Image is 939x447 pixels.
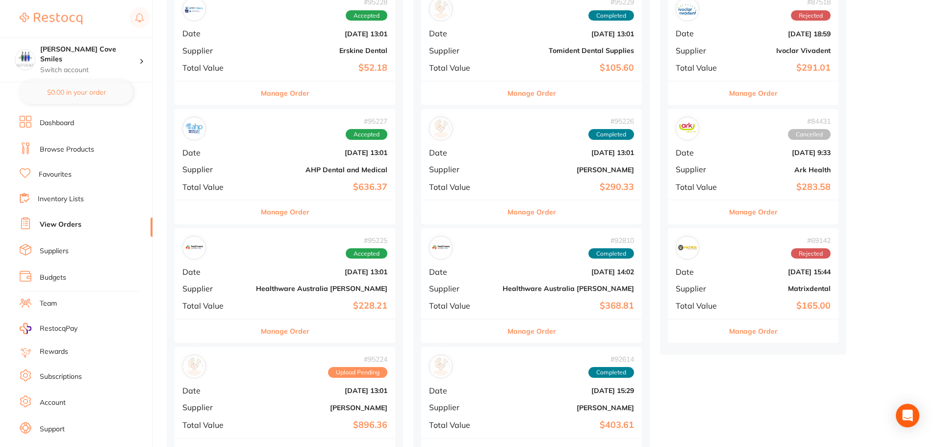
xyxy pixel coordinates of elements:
b: Ark Health [733,166,831,174]
p: Switch account [40,65,139,75]
span: Supplier [182,46,248,55]
a: Account [40,398,66,408]
span: # 95225 [346,237,387,244]
a: Browse Products [40,145,94,155]
span: Completed [588,248,634,259]
img: Adam Dental [431,119,450,138]
span: Upload Pending [328,367,387,378]
span: Completed [588,10,634,21]
span: Date [429,267,495,276]
span: # 95224 [328,355,387,363]
a: Budgets [40,273,66,283]
div: Healthware Australia Ridley#95225AcceptedDate[DATE] 13:01SupplierHealthware Australia [PERSON_NAM... [175,228,395,343]
button: Manage Order [729,319,778,343]
b: $290.33 [503,182,634,192]
span: Total Value [676,301,725,310]
span: Completed [588,129,634,140]
span: Total Value [429,301,495,310]
span: # 69142 [791,237,831,244]
span: Rejected [791,10,831,21]
b: Erskine Dental [256,47,387,54]
span: Supplier [182,403,248,412]
a: Inventory Lists [38,194,84,204]
b: Healthware Australia [PERSON_NAME] [503,285,634,292]
b: $291.01 [733,63,831,73]
b: $896.36 [256,420,387,430]
button: Manage Order [261,81,309,105]
span: Supplier [429,284,495,293]
span: Accepted [346,129,387,140]
span: Date [676,148,725,157]
span: Date [429,386,495,395]
a: Suppliers [40,246,69,256]
b: [DATE] 13:01 [256,30,387,38]
span: Supplier [676,46,725,55]
span: Total Value [182,63,248,72]
button: Manage Order [508,81,556,105]
h4: Hallett Cove Smiles [40,45,139,64]
img: Hallett Cove Smiles [15,50,35,70]
b: [DATE] 18:59 [733,30,831,38]
b: Ivoclar Vivadent [733,47,831,54]
span: Date [429,29,495,38]
span: Total Value [429,63,495,72]
span: Accepted [346,10,387,21]
span: # 84431 [788,117,831,125]
span: Date [182,386,248,395]
b: $368.81 [503,301,634,311]
span: Supplier [429,165,495,174]
span: Total Value [676,183,725,191]
span: Date [676,29,725,38]
img: Matrixdental [678,238,697,257]
a: RestocqPay [20,323,77,334]
b: [DATE] 13:01 [503,149,634,157]
button: $0.00 in your order [20,80,133,104]
button: Manage Order [261,200,309,224]
img: Healthware Australia Ridley [431,238,450,257]
span: Total Value [676,63,725,72]
span: # 95227 [346,117,387,125]
span: Accepted [346,248,387,259]
span: RestocqPay [40,324,77,334]
button: Manage Order [729,200,778,224]
span: # 95226 [588,117,634,125]
span: Date [182,267,248,276]
button: Manage Order [508,200,556,224]
span: Supplier [429,46,495,55]
span: Supplier [182,284,248,293]
b: [DATE] 13:01 [256,387,387,394]
b: [PERSON_NAME] [256,404,387,412]
b: $165.00 [733,301,831,311]
a: Team [40,299,57,309]
span: Date [676,267,725,276]
a: Dashboard [40,118,74,128]
b: [DATE] 9:33 [733,149,831,157]
img: Adam Dental [431,357,450,376]
img: Ark Health [678,119,697,138]
b: $52.18 [256,63,387,73]
span: Supplier [676,165,725,174]
div: Open Intercom Messenger [896,404,919,427]
span: Supplier [429,403,495,412]
b: $228.21 [256,301,387,311]
a: Rewards [40,347,68,357]
span: Total Value [182,301,248,310]
span: # 92810 [588,237,634,244]
img: Henry Schein Halas [185,357,203,376]
span: Date [182,29,248,38]
b: Matrixdental [733,285,831,292]
button: Manage Order [261,319,309,343]
b: Healthware Australia [PERSON_NAME] [256,285,387,292]
span: Date [429,148,495,157]
button: Manage Order [508,319,556,343]
span: # 92614 [588,355,634,363]
a: Favourites [39,170,72,180]
img: Healthware Australia Ridley [185,238,203,257]
img: AHP Dental and Medical [185,119,203,138]
b: [DATE] 14:02 [503,268,634,276]
a: View Orders [40,220,81,230]
b: $105.60 [503,63,634,73]
span: Total Value [182,183,248,191]
b: $636.37 [256,182,387,192]
a: Restocq Logo [20,7,82,30]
